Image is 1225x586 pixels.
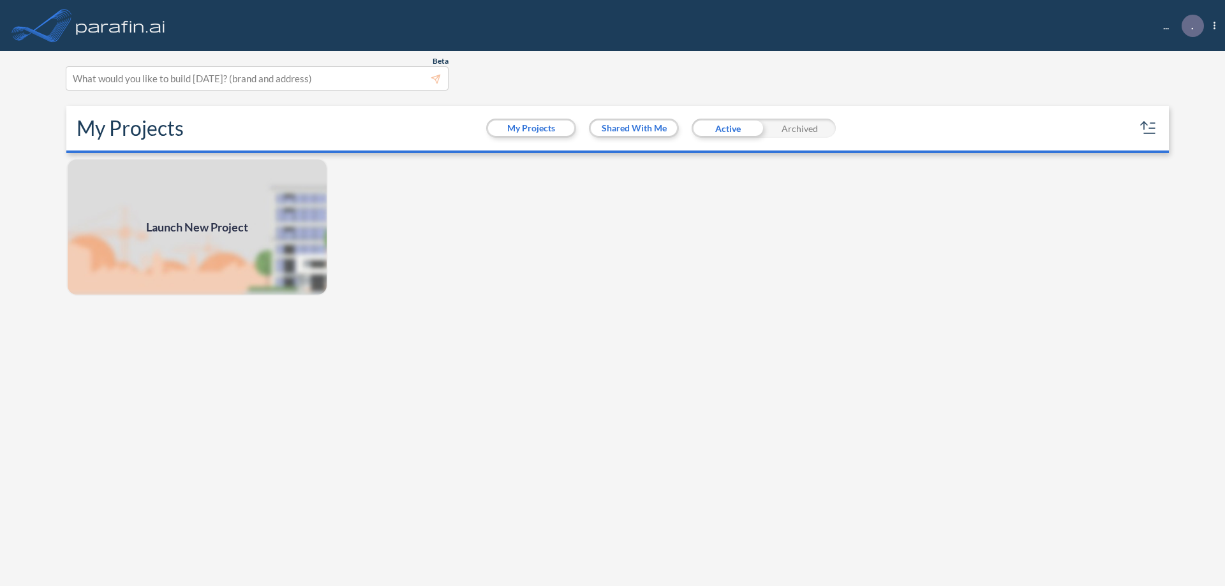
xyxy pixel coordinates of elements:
[77,116,184,140] h2: My Projects
[488,121,574,136] button: My Projects
[66,158,328,296] a: Launch New Project
[66,158,328,296] img: add
[692,119,764,138] div: Active
[1191,20,1194,31] p: .
[73,13,168,38] img: logo
[591,121,677,136] button: Shared With Me
[764,119,836,138] div: Archived
[146,219,248,236] span: Launch New Project
[1144,15,1215,37] div: ...
[1138,118,1159,138] button: sort
[433,56,449,66] span: Beta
